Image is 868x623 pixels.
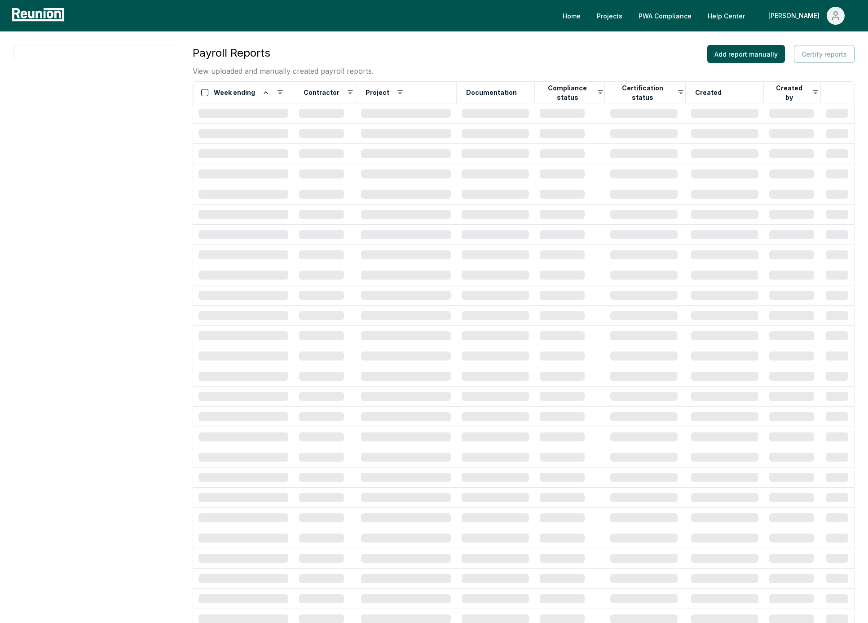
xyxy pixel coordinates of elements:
[302,84,341,102] button: Contractor
[590,7,630,25] a: Projects
[761,7,852,25] button: [PERSON_NAME]
[612,84,672,102] button: Certification status
[707,45,785,63] button: Add report manually
[771,84,807,102] button: Created by
[768,7,823,25] div: [PERSON_NAME]
[555,7,859,25] nav: Main
[464,84,519,102] button: Documentation
[693,84,723,102] button: Created
[212,84,271,102] button: Week ending
[555,7,588,25] a: Home
[364,84,391,102] button: Project
[193,66,374,76] p: View uploaded and manually created payroll reports.
[542,84,593,102] button: Compliance status
[631,7,699,25] a: PWA Compliance
[193,45,374,61] h3: Payroll Reports
[701,7,752,25] a: Help Center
